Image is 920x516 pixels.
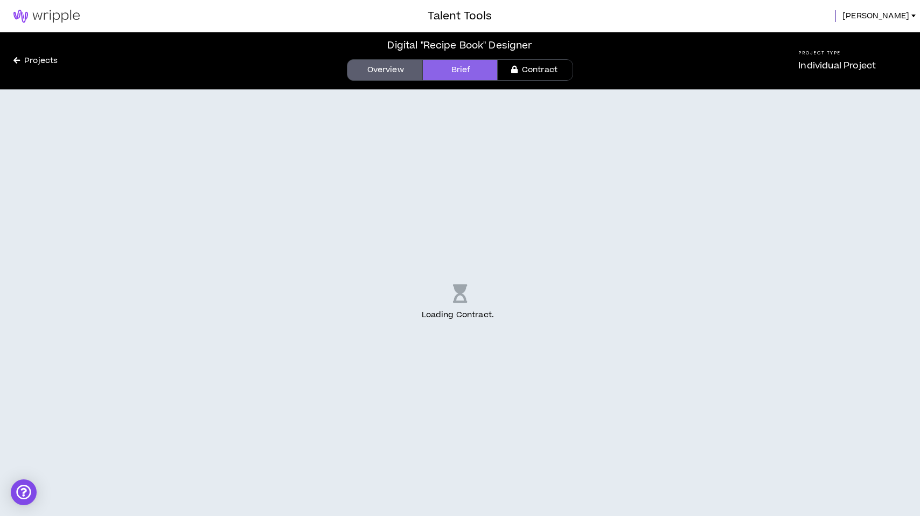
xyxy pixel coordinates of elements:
[798,59,876,72] p: Individual Project
[428,8,492,24] h3: Talent Tools
[798,50,876,57] h5: Project Type
[842,10,909,22] span: [PERSON_NAME]
[347,59,422,81] a: Overview
[498,59,573,81] a: Contract
[422,309,499,321] p: Loading Contract .
[11,479,37,505] div: Open Intercom Messenger
[387,38,532,53] div: Digital "Recipe Book" Designer
[422,59,498,81] a: Brief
